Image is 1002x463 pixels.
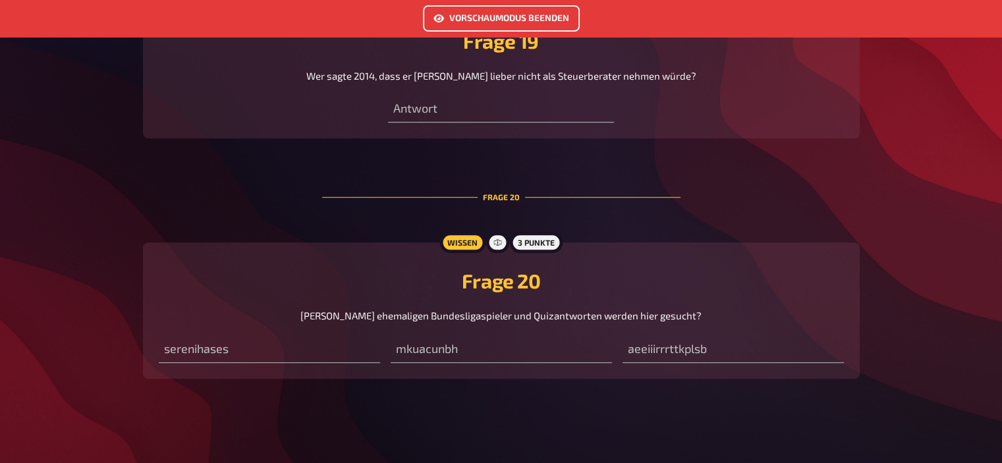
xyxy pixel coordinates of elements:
[391,337,612,363] input: mkuacunbh
[423,5,580,32] button: Vorschaumodus beenden
[423,14,580,26] a: Vorschaumodus beenden
[306,70,696,82] span: Wer sagte 2014, dass er [PERSON_NAME] lieber nicht als Steuerberater nehmen würde?
[510,232,563,253] div: 3 Punkte
[623,337,844,363] input: aeeiiirrrttkplsb
[300,310,702,321] span: [PERSON_NAME] ehemaligen Bundesligaspieler und Quizantworten werden hier gesucht?
[322,159,681,234] div: Frage 20
[159,29,844,53] h2: Frage 19
[388,96,614,123] input: Antwort
[159,269,844,292] h2: Frage 20
[159,337,380,363] input: serenihases
[439,232,486,253] div: Wissen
